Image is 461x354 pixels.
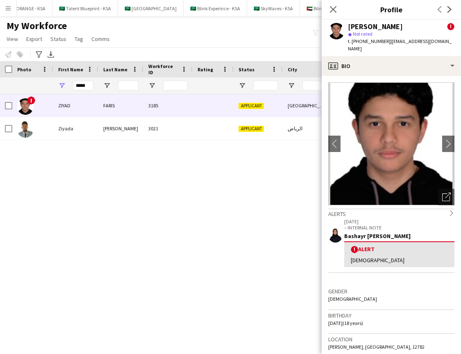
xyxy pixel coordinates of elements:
span: Last Name [103,66,127,73]
span: [DEMOGRAPHIC_DATA] [328,296,377,302]
span: Applicant [238,103,264,109]
h3: Gender [328,288,454,295]
input: City Filter Input [302,81,327,91]
h3: Location [328,336,454,343]
span: | [EMAIL_ADDRESS][DOMAIN_NAME] [348,38,452,52]
span: Status [50,35,66,43]
input: First Name Filter Input [73,81,93,91]
span: [DATE] (18 years) [328,320,363,326]
span: Status [238,66,254,73]
button: Open Filter Menu [103,82,111,89]
a: Tag [71,34,86,44]
button: 🇦🇪 Blink Experience - [GEOGRAPHIC_DATA] [300,0,403,16]
div: Ziyada [53,117,98,140]
button: 🇸🇦 Blink Experince - KSA [184,0,247,16]
a: View [3,34,21,44]
span: My Workforce [7,20,67,32]
div: 3021 [143,117,193,140]
h3: Profile [322,4,461,15]
span: First Name [58,66,83,73]
img: Ziyada Mohamed [17,121,34,138]
div: FARIS [98,94,143,117]
img: ZIYAD FARIS [17,98,34,115]
input: Workforce ID Filter Input [163,81,188,91]
input: Last Name Filter Input [118,81,139,91]
button: Open Filter Menu [288,82,295,89]
span: [PERSON_NAME], [GEOGRAPHIC_DATA], 12782 [328,344,425,350]
button: Open Filter Menu [238,82,246,89]
div: Alerts [328,209,454,218]
button: Open Filter Menu [148,82,156,89]
span: ! [351,246,358,253]
div: [DEMOGRAPHIC_DATA] [351,256,448,264]
p: – INTERNAL NOTE [344,225,454,231]
img: Crew avatar or photo [328,82,454,205]
div: [PERSON_NAME] [348,23,403,30]
p: [DATE] [344,218,454,225]
span: Applicant [238,126,264,132]
app-action-btn: Advanced filters [34,50,44,59]
div: الرياض [283,117,332,140]
div: Alert [351,245,448,253]
span: Rating [198,66,213,73]
span: City [288,66,297,73]
span: Workforce ID [148,63,178,75]
span: View [7,35,18,43]
button: Open Filter Menu [58,82,66,89]
button: 🇸🇦 SkyWaves - KSA [247,0,300,16]
span: t. [PHONE_NUMBER] [348,38,391,44]
span: Tag [75,35,83,43]
div: Bashayr [PERSON_NAME] [344,232,454,240]
div: [PERSON_NAME] [98,117,143,140]
span: Not rated [353,31,372,37]
button: 🇸🇦 [GEOGRAPHIC_DATA] [118,0,184,16]
a: Status [47,34,70,44]
span: Photo [17,66,31,73]
input: Status Filter Input [253,81,278,91]
span: ! [27,96,35,104]
span: ! [447,23,454,30]
button: 🇸🇦 Talent Blueprint - KSA [52,0,118,16]
span: Export [26,35,42,43]
div: ZIYAD [53,94,98,117]
div: 3185 [143,94,193,117]
span: Comms [91,35,110,43]
app-action-btn: Export XLSX [46,50,56,59]
a: Export [23,34,45,44]
a: Comms [88,34,113,44]
div: Bio [322,56,461,76]
div: [GEOGRAPHIC_DATA] [283,94,332,117]
div: Open photos pop-in [438,189,454,205]
h3: Birthday [328,312,454,319]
